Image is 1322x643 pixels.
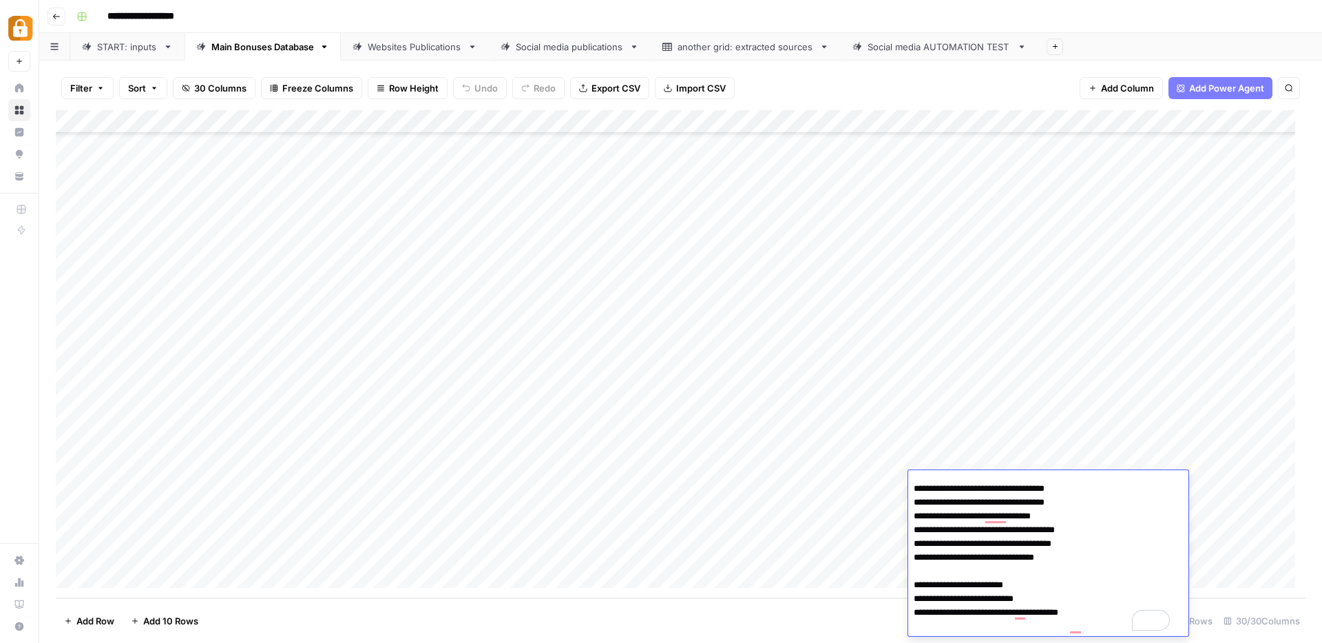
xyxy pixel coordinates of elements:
[453,77,507,99] button: Undo
[1218,610,1305,632] div: 30/30 Columns
[143,614,198,628] span: Add 10 Rows
[516,40,624,54] div: Social media publications
[1168,77,1272,99] button: Add Power Agent
[119,77,167,99] button: Sort
[8,99,30,121] a: Browse
[651,33,841,61] a: another grid: extracted sources
[655,77,735,99] button: Import CSV
[282,81,353,95] span: Freeze Columns
[341,33,489,61] a: Websites Publications
[97,40,158,54] div: START: inputs
[368,40,462,54] div: Websites Publications
[512,77,565,99] button: Redo
[591,81,640,95] span: Export CSV
[868,40,1011,54] div: Social media AUTOMATION TEST
[1189,81,1264,95] span: Add Power Agent
[128,81,146,95] span: Sort
[8,615,30,637] button: Help + Support
[70,81,92,95] span: Filter
[570,77,649,99] button: Export CSV
[76,614,114,628] span: Add Row
[123,610,207,632] button: Add 10 Rows
[261,77,362,99] button: Freeze Columns
[534,81,556,95] span: Redo
[8,571,30,593] a: Usage
[474,81,498,95] span: Undo
[8,121,30,143] a: Insights
[389,81,439,95] span: Row Height
[908,452,1178,636] textarea: To enrich screen reader interactions, please activate Accessibility in Grammarly extension settings
[61,77,114,99] button: Filter
[56,610,123,632] button: Add Row
[211,40,314,54] div: Main Bonuses Database
[8,143,30,165] a: Opportunities
[1080,77,1163,99] button: Add Column
[8,11,30,45] button: Workspace: Adzz
[676,81,726,95] span: Import CSV
[678,40,814,54] div: another grid: extracted sources
[194,81,246,95] span: 30 Columns
[8,16,33,41] img: Adzz Logo
[368,77,448,99] button: Row Height
[185,33,341,61] a: Main Bonuses Database
[8,549,30,571] a: Settings
[173,77,255,99] button: 30 Columns
[70,33,185,61] a: START: inputs
[8,77,30,99] a: Home
[489,33,651,61] a: Social media publications
[1101,81,1154,95] span: Add Column
[8,593,30,615] a: Learning Hub
[841,33,1038,61] a: Social media AUTOMATION TEST
[8,165,30,187] a: Your Data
